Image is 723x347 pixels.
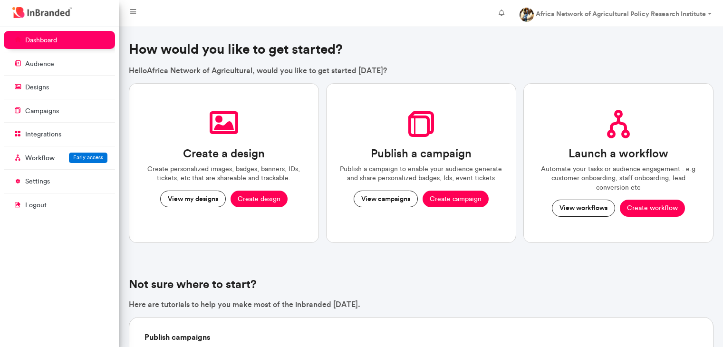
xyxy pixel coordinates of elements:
button: View my designs [160,191,226,208]
p: Automate your tasks or audience engagement . e.g customer onboarding, staff onboarding, lead conv... [535,164,702,193]
h3: Publish a campaign [371,147,472,161]
img: InBranded Logo [10,5,74,20]
a: settings [4,172,115,190]
a: audience [4,55,115,73]
a: campaigns [4,102,115,120]
h3: How would you like to get started? [129,41,713,58]
a: dashboard [4,31,115,49]
h4: Not sure where to start? [129,278,713,291]
p: campaigns [25,106,59,116]
p: Create personalized images, badges, banners, IDs, tickets, etc that are shareable and trackable. [141,164,307,183]
h3: Create a design [183,147,265,161]
button: Create design [231,191,288,208]
a: Africa Network of Agricultural Policy Research Institute [512,4,719,23]
p: Here are tutorials to help you make most of the inbranded [DATE]. [129,299,713,309]
p: integrations [25,130,61,139]
button: View campaigns [354,191,418,208]
p: audience [25,59,54,69]
a: designs [4,78,115,96]
p: Hello Africa Network of Agricultural , would you like to get started [DATE]? [129,65,713,76]
img: profile dp [520,8,534,22]
p: dashboard [25,36,57,45]
p: logout [25,201,47,210]
button: Create workflow [620,200,685,217]
h3: Launch a workflow [569,147,668,161]
button: View workflows [552,200,615,217]
a: integrations [4,125,115,143]
p: Workflow [25,154,55,163]
span: Early access [73,154,103,161]
strong: Africa Network of Agricultural Policy Research Institute [536,10,706,18]
p: Publish a campaign to enable your audience generate and share personalized badges, Ids, event tic... [338,164,504,183]
p: designs [25,83,49,92]
button: Create campaign [423,191,489,208]
a: WorkflowEarly access [4,149,115,167]
p: settings [25,177,50,186]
